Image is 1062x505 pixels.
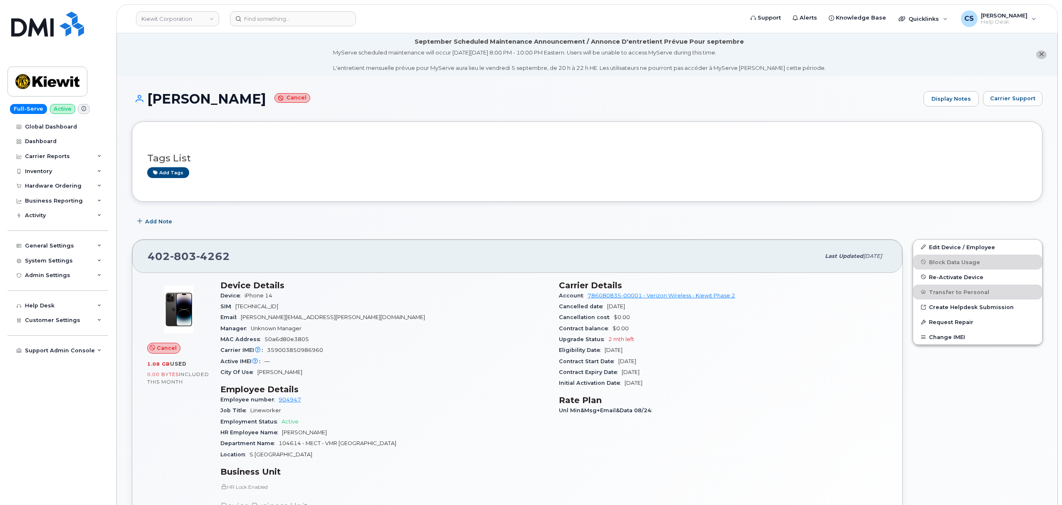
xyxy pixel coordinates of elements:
[220,303,235,309] span: SIM
[267,347,323,353] span: 359003850986960
[607,303,625,309] span: [DATE]
[559,280,887,290] h3: Carrier Details
[220,325,251,332] span: Manager
[220,483,549,490] p: HR Lock Enabled
[220,369,257,375] span: City Of Use
[220,467,549,477] h3: Business Unit
[245,292,272,299] span: iPhone 14
[220,429,282,436] span: HR Employee Name
[913,285,1042,300] button: Transfer to Personal
[220,396,279,403] span: Employee number
[913,270,1042,285] button: Re-Activate Device
[264,336,309,342] span: 50a6d80e3805
[132,92,919,106] h1: [PERSON_NAME]
[913,300,1042,314] a: Create Helpdesk Submission
[559,395,887,405] h3: Rate Plan
[990,94,1035,102] span: Carrier Support
[145,218,172,225] span: Add Note
[825,253,863,259] span: Last updated
[235,303,278,309] span: [TECHNICAL_ID]
[415,37,744,46] div: September Scheduled Maintenance Announcement / Annonce D'entretient Prévue Pour septembre
[220,384,549,394] h3: Employee Details
[1026,469,1056,499] iframe: Messenger Launcher
[559,380,625,386] span: Initial Activation Date
[618,358,636,364] span: [DATE]
[157,344,177,352] span: Cancel
[559,325,613,332] span: Contract balance
[279,396,301,403] a: 904947
[559,303,607,309] span: Cancelled date
[220,440,279,446] span: Department Name
[559,336,608,342] span: Upgrade Status
[559,314,614,320] span: Cancellation cost
[257,369,302,375] span: [PERSON_NAME]
[220,336,264,342] span: MAC Address
[264,358,270,364] span: —
[913,255,1042,270] button: Block Data Usage
[196,250,230,262] span: 4262
[608,336,634,342] span: 2 mth left
[220,314,241,320] span: Email
[220,451,249,458] span: Location
[559,358,618,364] span: Contract Start Date
[929,274,983,280] span: Re-Activate Device
[148,250,230,262] span: 402
[282,429,327,436] span: [PERSON_NAME]
[333,49,826,72] div: MyServe scheduled maintenance will occur [DATE][DATE] 8:00 PM - 10:00 PM Eastern. Users will be u...
[559,407,656,413] span: Unl Min&Msg+Email&Data 08/24
[559,292,588,299] span: Account
[147,371,209,385] span: included this month
[220,292,245,299] span: Device
[559,347,605,353] span: Eligibility Date
[132,214,179,229] button: Add Note
[251,325,301,332] span: Unknown Manager
[220,418,282,425] span: Employment Status
[605,347,622,353] span: [DATE]
[913,314,1042,329] button: Request Repair
[913,240,1042,255] a: Edit Device / Employee
[983,91,1042,106] button: Carrier Support
[249,451,312,458] span: S [GEOGRAPHIC_DATA]
[588,292,735,299] a: 786080835-00001 - Verizon Wireless - Kiewit Phase 2
[147,153,1027,163] h3: Tags List
[220,358,264,364] span: Active IMEI
[170,250,196,262] span: 803
[625,380,642,386] span: [DATE]
[863,253,882,259] span: [DATE]
[279,440,396,446] span: 104614 - MECT - VMR [GEOGRAPHIC_DATA]
[220,280,549,290] h3: Device Details
[220,407,250,413] span: Job Title
[924,91,979,107] a: Display Notes
[614,314,630,320] span: $0.00
[559,369,622,375] span: Contract Expiry Date
[1036,50,1047,59] button: close notification
[147,361,170,367] span: 1.08 GB
[613,325,629,332] span: $0.00
[241,314,425,320] span: [PERSON_NAME][EMAIL_ADDRESS][PERSON_NAME][DOMAIN_NAME]
[147,167,189,178] a: Add tags
[154,285,204,334] img: image20231002-3703462-njx0qo.jpeg
[282,418,299,425] span: Active
[274,93,310,103] small: Cancel
[147,371,179,377] span: 0.00 Bytes
[170,361,187,367] span: used
[913,329,1042,344] button: Change IMEI
[220,347,267,353] span: Carrier IMEI
[250,407,281,413] span: Lineworker
[622,369,640,375] span: [DATE]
